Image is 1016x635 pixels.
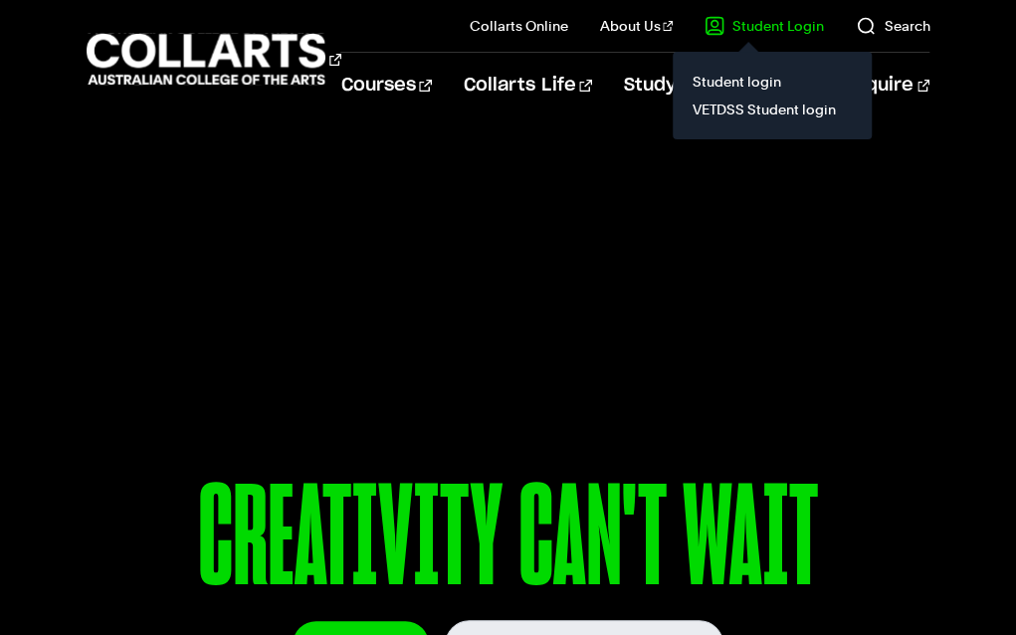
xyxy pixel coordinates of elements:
div: Go to homepage [87,31,292,88]
a: Collarts Online [470,16,568,36]
a: Student login [689,68,856,96]
p: CREATIVITY CAN'T WAIT [87,466,929,620]
a: About Us [600,16,674,36]
a: VETDSS Student login [689,96,856,123]
a: Search [856,16,929,36]
a: Collarts Life [464,53,592,118]
a: Study Information [624,53,811,118]
a: Student Login [705,16,824,36]
a: Enquire [843,53,929,118]
a: Courses [340,53,431,118]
